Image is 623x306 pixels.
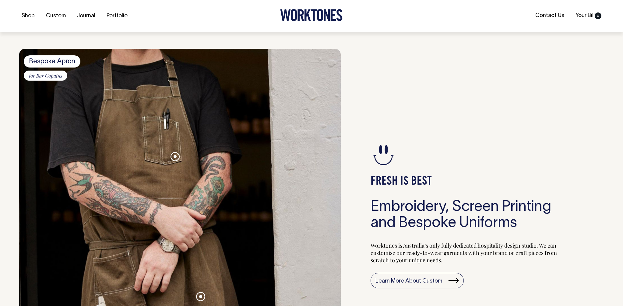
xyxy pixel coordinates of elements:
[104,11,130,21] a: Portfolio
[44,11,68,21] a: Custom
[371,273,464,289] a: Learn More About Custom
[24,55,80,68] span: Bespoke Apron
[75,11,98,21] a: Journal
[371,199,574,231] h3: Embroidery, Screen Printing and Bespoke Uniforms
[573,11,604,21] a: Your Bill0
[371,175,574,188] h4: FRESH IS BEST
[19,11,37,21] a: Shop
[371,242,574,264] p: Worktones is Australia’s only fully dedicated hospitality design studio. We can customise our rea...
[24,71,67,81] span: for Bar Copains
[595,12,601,19] span: 0
[533,11,567,21] a: Contact Us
